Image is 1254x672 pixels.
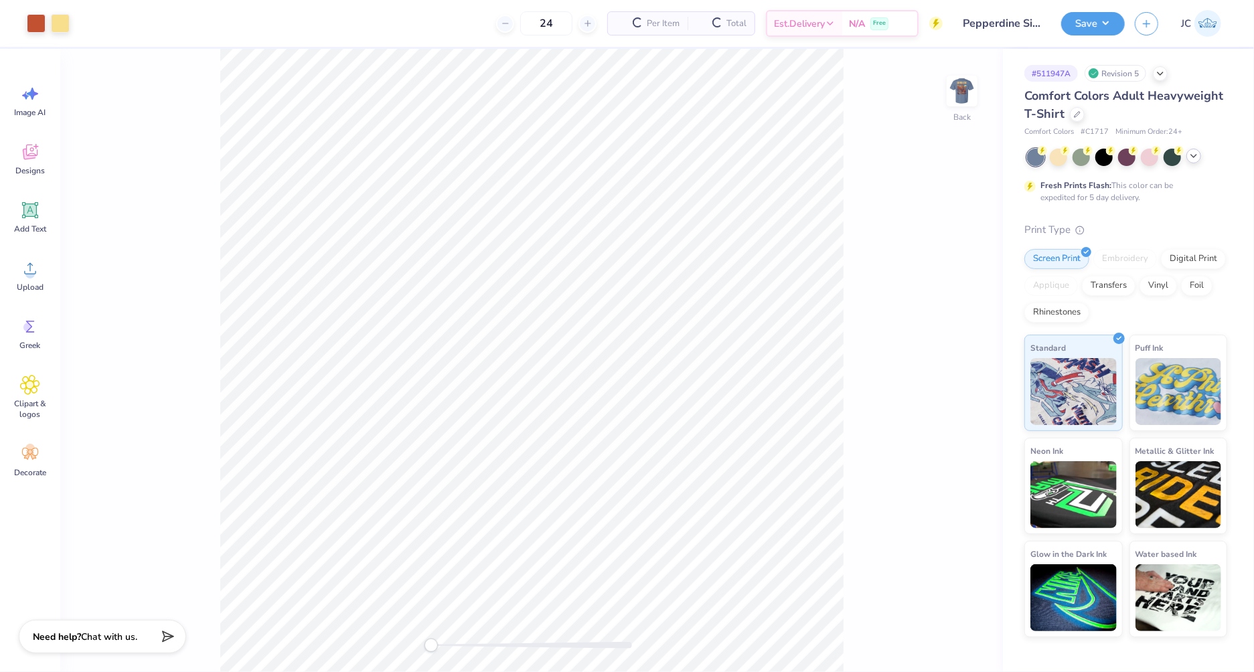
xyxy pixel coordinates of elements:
[1093,249,1157,269] div: Embroidery
[1040,179,1205,203] div: This color can be expedited for 5 day delivery.
[1140,276,1177,296] div: Vinyl
[1135,358,1222,425] img: Puff Ink
[1081,127,1109,138] span: # C1717
[1082,276,1135,296] div: Transfers
[774,17,825,31] span: Est. Delivery
[15,107,46,118] span: Image AI
[81,631,137,643] span: Chat with us.
[1040,180,1111,191] strong: Fresh Prints Flash:
[1030,547,1107,561] span: Glow in the Dark Ink
[33,631,81,643] strong: Need help?
[953,111,971,123] div: Back
[15,165,45,176] span: Designs
[1030,341,1066,355] span: Standard
[1024,249,1089,269] div: Screen Print
[953,10,1051,37] input: Untitled Design
[1024,276,1078,296] div: Applique
[1030,564,1117,631] img: Glow in the Dark Ink
[1175,10,1227,37] a: JC
[1024,303,1089,323] div: Rhinestones
[1030,461,1117,528] img: Neon Ink
[17,282,44,292] span: Upload
[873,19,886,28] span: Free
[1030,358,1117,425] img: Standard
[1194,10,1221,37] img: Jovie Chen
[1024,222,1227,238] div: Print Type
[1135,444,1214,458] span: Metallic & Glitter Ink
[1135,547,1197,561] span: Water based Ink
[1181,276,1212,296] div: Foil
[1135,564,1222,631] img: Water based Ink
[1024,88,1223,122] span: Comfort Colors Adult Heavyweight T-Shirt
[1024,65,1078,82] div: # 511947A
[1061,12,1125,35] button: Save
[8,398,52,420] span: Clipart & logos
[726,17,747,31] span: Total
[424,639,438,652] div: Accessibility label
[520,11,572,35] input: – –
[949,78,975,104] img: Back
[647,17,680,31] span: Per Item
[849,17,865,31] span: N/A
[1135,341,1164,355] span: Puff Ink
[1135,461,1222,528] img: Metallic & Glitter Ink
[1161,249,1226,269] div: Digital Print
[1085,65,1146,82] div: Revision 5
[20,340,41,351] span: Greek
[1115,127,1182,138] span: Minimum Order: 24 +
[1024,127,1074,138] span: Comfort Colors
[1030,444,1063,458] span: Neon Ink
[14,467,46,478] span: Decorate
[14,224,46,234] span: Add Text
[1181,16,1191,31] span: JC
